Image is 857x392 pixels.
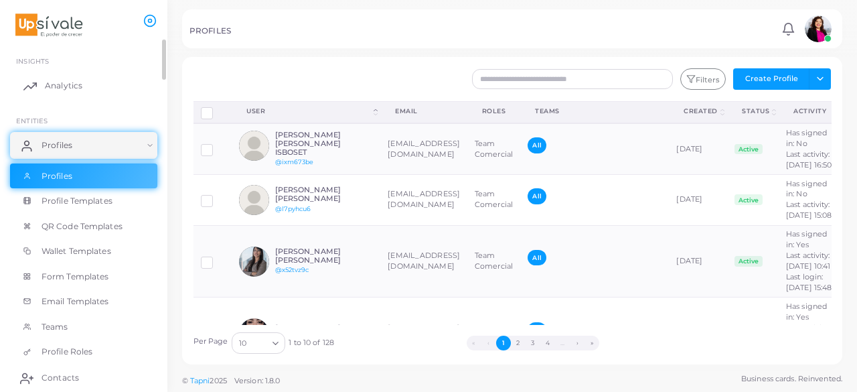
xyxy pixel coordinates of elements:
button: Go to page 4 [540,336,555,350]
button: Go to page 2 [511,336,526,350]
span: Business cards. Reinvented. [741,373,842,385]
span: All [528,137,546,153]
a: Teams [10,314,157,340]
span: Has signed in: Yes [786,229,827,249]
span: Last activity: [DATE] 15:08 [786,200,832,220]
span: All [528,188,546,204]
td: Team Comercial [467,225,521,298]
button: Go to next page [570,336,585,350]
a: Wallet Templates [10,239,157,264]
button: Go to page 1 [496,336,511,350]
div: Email [395,107,453,116]
span: Email Templates [42,296,109,308]
img: avatar [239,131,269,161]
span: Teams [42,321,68,333]
div: Teams [535,107,654,116]
span: Last activity: [DATE] 08:37 [786,323,833,343]
a: QR Code Templates [10,214,157,239]
span: Analytics [45,80,82,92]
h6: [PERSON_NAME] [PERSON_NAME] ISBOSET [275,131,374,157]
th: Row-selection [193,101,232,123]
div: User [246,107,371,116]
button: Go to page 3 [526,336,540,350]
label: Per Page [193,336,228,347]
button: Filters [680,68,726,90]
img: avatar [239,318,269,348]
a: Tapni [190,376,210,385]
span: 2025 [210,375,226,387]
td: Team Comercial [467,175,521,226]
img: avatar [805,15,832,42]
a: Profile Roles [10,339,157,365]
td: [DATE] [669,123,727,174]
span: Last activity: [DATE] 16:50 [786,149,832,170]
h6: [PERSON_NAME] [PERSON_NAME] [275,247,374,265]
button: Go to last page [585,336,599,350]
ul: Pagination [334,336,732,350]
a: @ixm673be [275,158,314,166]
span: Has signed in: No [786,128,827,148]
span: INSIGHTS [16,57,49,65]
a: @l7pyhcu6 [275,205,311,212]
a: Profiles [10,132,157,159]
div: Roles [482,107,506,116]
span: Profile Templates [42,195,112,207]
span: All [528,322,546,338]
img: avatar [239,185,269,215]
span: Form Templates [42,271,109,283]
span: Version: 1.8.0 [234,376,281,385]
span: Profiles [42,170,72,182]
div: Search for option [232,332,285,354]
span: Has signed in: Yes [786,302,827,322]
span: 1 to 10 of 128 [289,338,334,348]
a: @x52tvz9c [275,266,309,273]
td: [EMAIL_ADDRESS][DOMAIN_NAME] [380,175,467,226]
a: Email Templates [10,289,157,314]
td: [EMAIL_ADDRESS][DOMAIN_NAME] [380,225,467,298]
button: Create Profile [733,68,809,90]
span: Last login: [DATE] 15:48 [786,272,832,292]
input: Search for option [248,336,267,350]
img: logo [12,13,86,38]
td: [DATE] [669,175,727,226]
span: Wallet Templates [42,245,111,257]
span: ENTITIES [16,117,48,125]
h6: [PERSON_NAME] [PERSON_NAME] [275,186,374,203]
span: Active [734,256,763,267]
a: Analytics [10,72,157,99]
a: Form Templates [10,264,157,289]
span: QR Code Templates [42,220,123,233]
a: Profile Templates [10,188,157,214]
td: [DATE] [669,225,727,298]
span: © [182,375,280,387]
a: avatar [801,15,835,42]
td: Team Comercial [467,123,521,174]
img: avatar [239,247,269,277]
h6: [PERSON_NAME] [275,324,374,332]
span: Contacts [42,372,79,384]
td: [DATE] [669,298,727,370]
span: 10 [239,336,246,350]
div: Status [742,107,769,116]
div: activity [793,107,826,116]
td: Team Comercial [467,298,521,370]
h5: PROFILES [189,26,231,36]
span: All [528,250,546,265]
span: Active [734,144,763,155]
a: Profiles [10,164,157,189]
a: Contacts [10,365,157,391]
div: Created [684,107,718,116]
span: Active [734,194,763,205]
span: Has signed in: No [786,179,827,199]
span: Profiles [42,139,72,151]
span: Last activity: [DATE] 10:41 [786,251,830,271]
td: [EMAIL_ADDRESS][DOMAIN_NAME] [380,298,467,370]
td: [EMAIL_ADDRESS][DOMAIN_NAME] [380,123,467,174]
span: Profile Roles [42,346,92,358]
